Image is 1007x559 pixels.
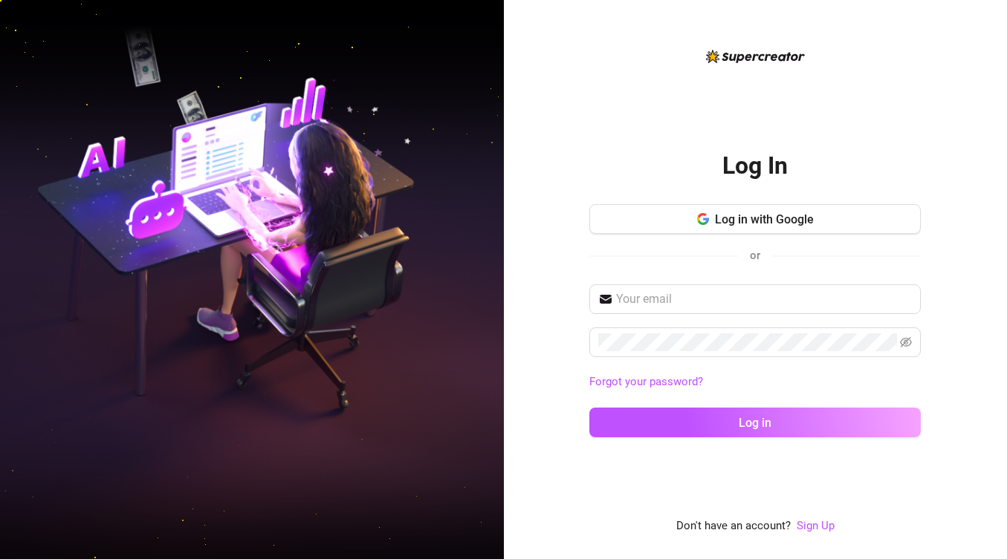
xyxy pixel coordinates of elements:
[750,249,760,262] span: or
[589,373,921,391] a: Forgot your password?
[797,519,835,532] a: Sign Up
[715,212,814,226] span: Log in with Google
[676,517,791,535] span: Don't have an account?
[722,151,788,181] h2: Log In
[616,290,912,308] input: Your email
[589,375,703,388] a: Forgot your password?
[706,50,805,63] img: logo-BBDzfeDw.svg
[589,408,921,437] button: Log in
[739,416,771,430] span: Log in
[797,517,835,535] a: Sign Up
[900,336,912,348] span: eye-invisible
[589,204,921,234] button: Log in with Google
